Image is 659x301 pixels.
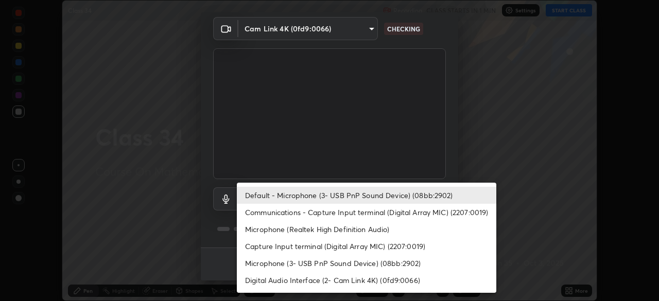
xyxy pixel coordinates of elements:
li: Microphone (Realtek High Definition Audio) [237,221,496,238]
li: Capture Input terminal (Digital Array MIC) (2207:0019) [237,238,496,255]
li: Digital Audio Interface (2- Cam Link 4K) (0fd9:0066) [237,272,496,289]
li: Communications - Capture Input terminal (Digital Array MIC) (2207:0019) [237,204,496,221]
li: Microphone (3- USB PnP Sound Device) (08bb:2902) [237,255,496,272]
li: Default - Microphone (3- USB PnP Sound Device) (08bb:2902) [237,187,496,204]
